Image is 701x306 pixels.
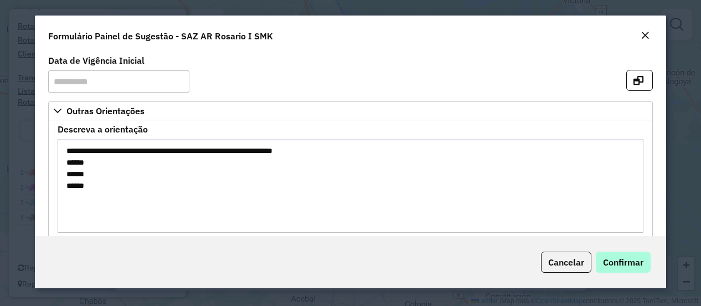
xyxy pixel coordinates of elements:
h4: Formulário Painel de Sugestão - SAZ AR Rosario I SMK [48,29,273,43]
button: Confirmar [596,252,651,273]
label: Data de Vigência Inicial [48,54,145,67]
span: Confirmar [603,257,643,268]
label: Descreva a orientação [58,123,148,136]
button: Cancelar [541,252,591,273]
span: Outras Orientações [66,106,145,115]
hb-button: Abrir em nova aba [626,74,653,85]
div: Outras Orientações [48,120,652,247]
em: Fechar [641,31,650,40]
a: Outras Orientações [48,101,652,120]
span: Cancelar [548,257,584,268]
button: Close [637,29,653,43]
